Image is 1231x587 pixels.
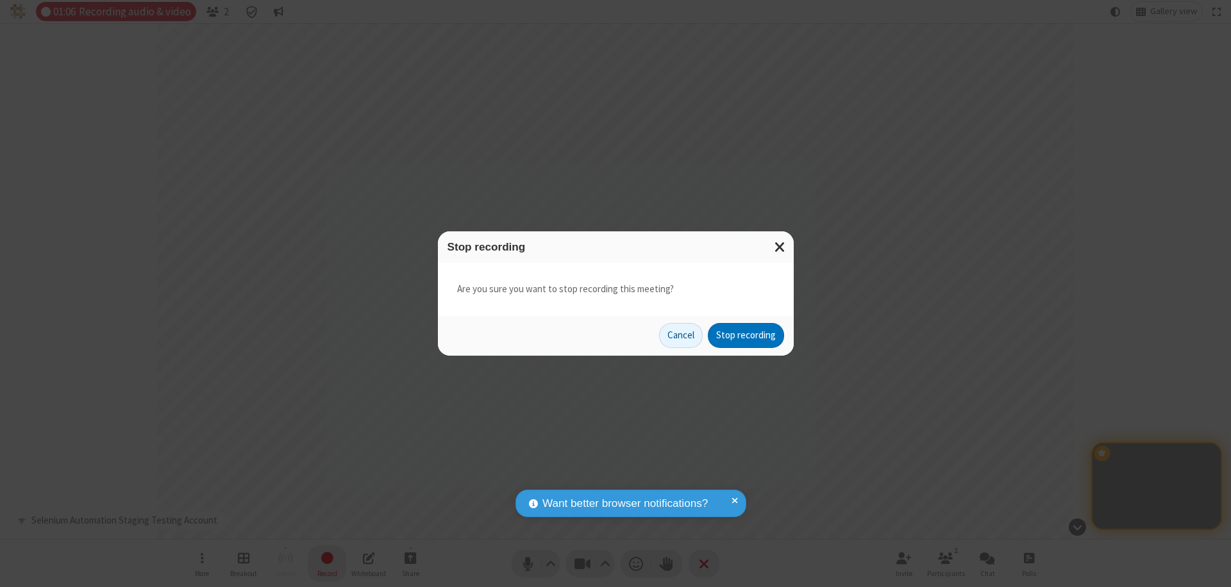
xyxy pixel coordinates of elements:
[767,231,794,263] button: Close modal
[438,263,794,316] div: Are you sure you want to stop recording this meeting?
[659,323,703,349] button: Cancel
[708,323,784,349] button: Stop recording
[542,495,708,512] span: Want better browser notifications?
[448,241,784,253] h3: Stop recording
